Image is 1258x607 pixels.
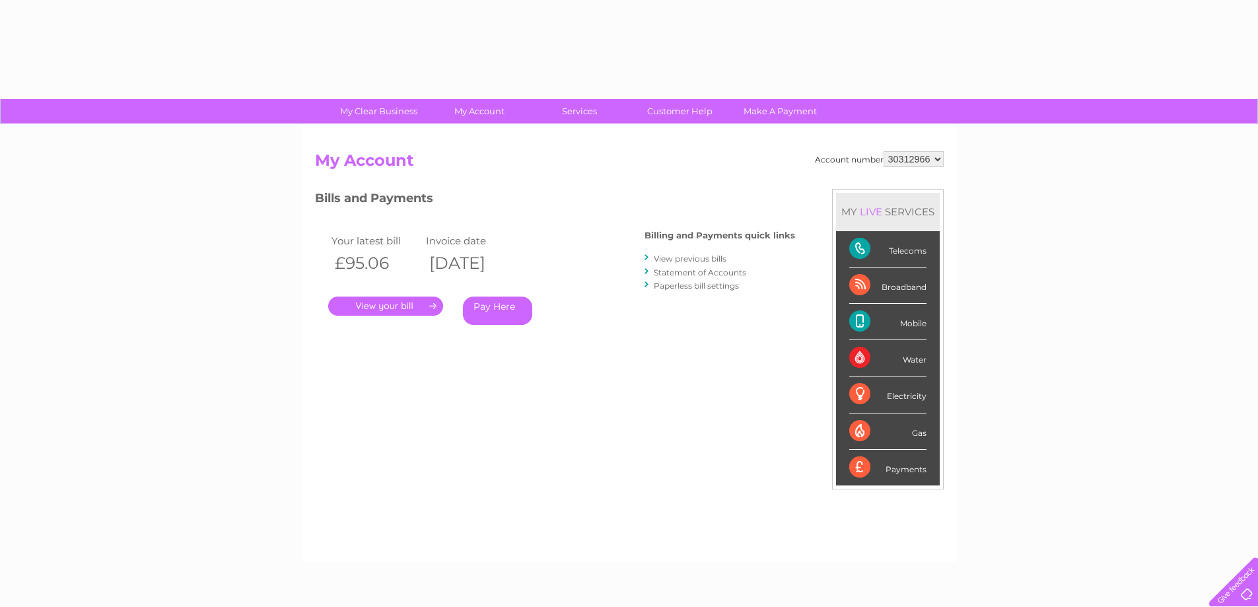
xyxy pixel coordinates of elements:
div: Broadband [849,268,926,304]
div: MY SERVICES [836,193,940,231]
td: Invoice date [423,232,518,250]
th: £95.06 [328,250,423,277]
div: Mobile [849,304,926,340]
a: Paperless bill settings [654,281,739,291]
a: My Clear Business [324,99,433,124]
a: Statement of Accounts [654,268,746,277]
a: Services [525,99,634,124]
div: Payments [849,450,926,485]
td: Your latest bill [328,232,423,250]
div: LIVE [857,205,885,218]
div: Water [849,340,926,376]
a: Make A Payment [726,99,835,124]
a: My Account [425,99,534,124]
th: [DATE] [423,250,518,277]
a: Pay Here [463,297,532,325]
div: Electricity [849,376,926,413]
a: View previous bills [654,254,726,264]
h4: Billing and Payments quick links [645,231,795,240]
a: Customer Help [625,99,734,124]
a: . [328,297,443,316]
h3: Bills and Payments [315,189,795,212]
div: Telecoms [849,231,926,268]
div: Gas [849,413,926,450]
h2: My Account [315,151,944,176]
div: Account number [815,151,944,167]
